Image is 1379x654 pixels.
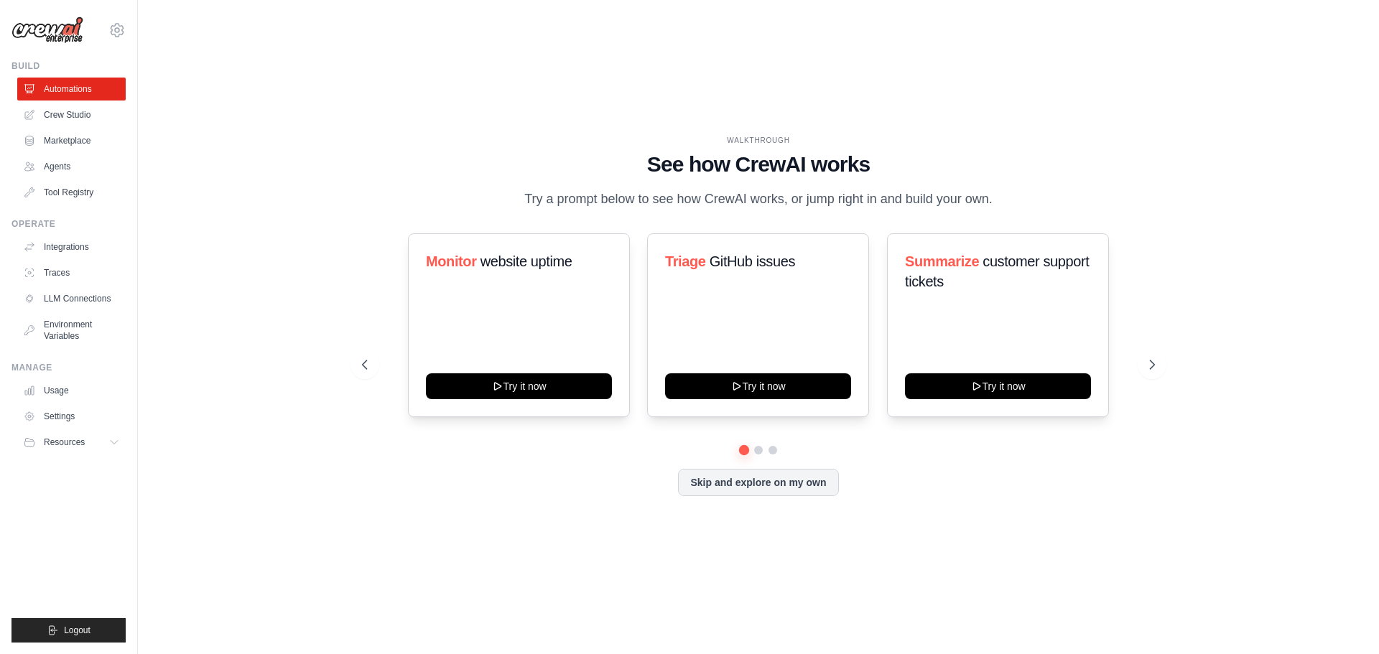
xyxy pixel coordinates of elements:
[17,129,126,152] a: Marketplace
[17,155,126,178] a: Agents
[17,431,126,454] button: Resources
[17,181,126,204] a: Tool Registry
[11,60,126,72] div: Build
[11,618,126,643] button: Logout
[17,235,126,258] a: Integrations
[480,253,572,269] span: website uptime
[362,151,1155,177] h1: See how CrewAI works
[1307,585,1379,654] iframe: Chat Widget
[17,405,126,428] a: Settings
[905,253,1089,289] span: customer support tickets
[710,253,795,269] span: GitHub issues
[17,379,126,402] a: Usage
[11,218,126,230] div: Operate
[426,253,477,269] span: Monitor
[426,373,612,399] button: Try it now
[17,261,126,284] a: Traces
[17,287,126,310] a: LLM Connections
[665,253,706,269] span: Triage
[905,253,979,269] span: Summarize
[905,373,1091,399] button: Try it now
[362,135,1155,146] div: WALKTHROUGH
[17,103,126,126] a: Crew Studio
[17,78,126,101] a: Automations
[11,362,126,373] div: Manage
[44,436,85,448] span: Resources
[665,373,851,399] button: Try it now
[64,625,90,636] span: Logout
[678,469,838,496] button: Skip and explore on my own
[517,189,1000,210] p: Try a prompt below to see how CrewAI works, or jump right in and build your own.
[11,17,83,44] img: Logo
[17,313,126,347] a: Environment Variables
